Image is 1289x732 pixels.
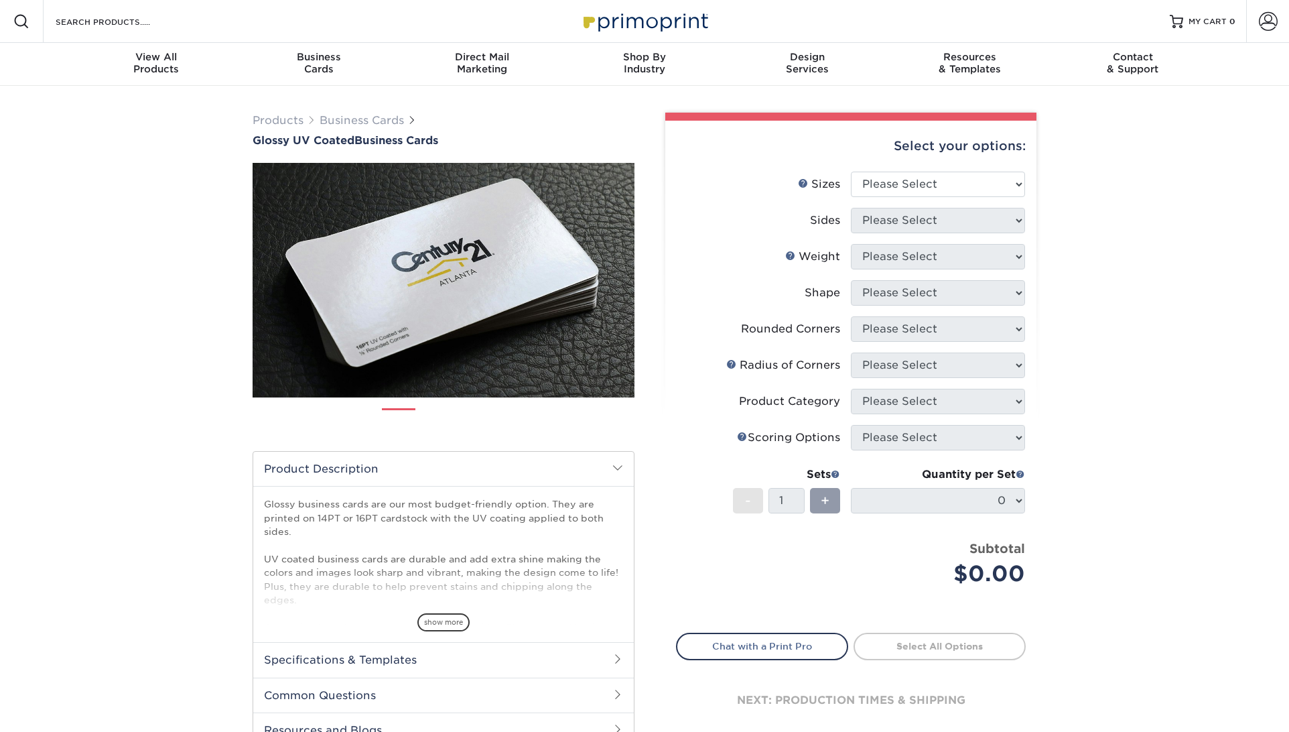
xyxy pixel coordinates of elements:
[821,491,829,511] span: +
[745,491,751,511] span: -
[238,51,401,63] span: Business
[733,467,840,483] div: Sets
[726,51,888,75] div: Services
[253,134,634,147] a: Glossy UV CoatedBusiness Cards
[1229,17,1235,26] span: 0
[726,43,888,86] a: DesignServices
[741,321,840,337] div: Rounded Corners
[253,134,354,147] span: Glossy UV Coated
[401,51,563,75] div: Marketing
[238,51,401,75] div: Cards
[563,43,726,86] a: Shop ByIndustry
[1189,16,1227,27] span: MY CART
[253,89,634,471] img: Glossy UV Coated 01
[563,51,726,63] span: Shop By
[472,403,505,436] img: Business Cards 03
[805,285,840,301] div: Shape
[969,541,1025,556] strong: Subtotal
[264,497,623,675] p: Glossy business cards are our most budget-friendly option. They are printed on 14PT or 16PT cards...
[737,430,840,446] div: Scoring Options
[676,121,1026,172] div: Select your options:
[253,642,634,677] h2: Specifications & Templates
[401,43,563,86] a: Direct MailMarketing
[238,43,401,86] a: BusinessCards
[810,212,840,229] div: Sides
[726,51,888,63] span: Design
[798,176,840,192] div: Sizes
[1051,43,1214,86] a: Contact& Support
[888,43,1051,86] a: Resources& Templates
[75,43,238,86] a: View AllProducts
[401,51,563,63] span: Direct Mail
[676,633,848,660] a: Chat with a Print Pro
[320,114,404,127] a: Business Cards
[253,452,634,486] h2: Product Description
[861,558,1025,590] div: $0.00
[253,134,634,147] h1: Business Cards
[888,51,1051,75] div: & Templates
[382,404,415,437] img: Business Cards 01
[578,7,711,36] img: Primoprint
[851,467,1025,483] div: Quantity per Set
[854,633,1026,660] a: Select All Options
[75,51,238,75] div: Products
[726,357,840,373] div: Radius of Corners
[1051,51,1214,75] div: & Support
[253,678,634,713] h2: Common Questions
[739,393,840,410] div: Product Category
[427,403,460,436] img: Business Cards 02
[253,114,303,127] a: Products
[54,13,185,29] input: SEARCH PRODUCTS.....
[563,51,726,75] div: Industry
[888,51,1051,63] span: Resources
[1051,51,1214,63] span: Contact
[75,51,238,63] span: View All
[785,249,840,265] div: Weight
[417,613,470,631] span: show more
